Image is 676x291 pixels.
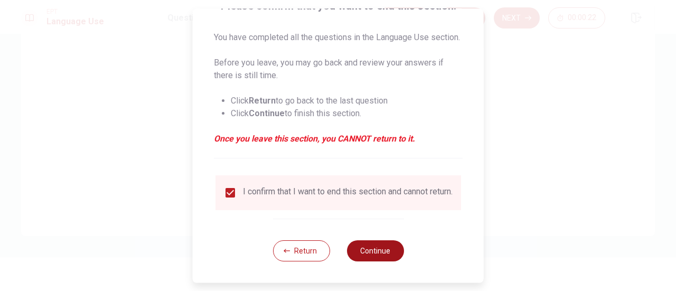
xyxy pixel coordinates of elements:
[346,240,403,261] button: Continue
[249,96,276,106] strong: Return
[214,133,463,145] em: Once you leave this section, you CANNOT return to it.
[273,240,330,261] button: Return
[243,186,453,199] div: I confirm that I want to end this section and cannot return.
[214,57,463,82] p: Before you leave, you may go back and review your answers if there is still time.
[249,108,285,118] strong: Continue
[214,31,463,44] p: You have completed all the questions in the Language Use section.
[231,95,463,107] li: Click to go back to the last question
[231,107,463,120] li: Click to finish this section.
